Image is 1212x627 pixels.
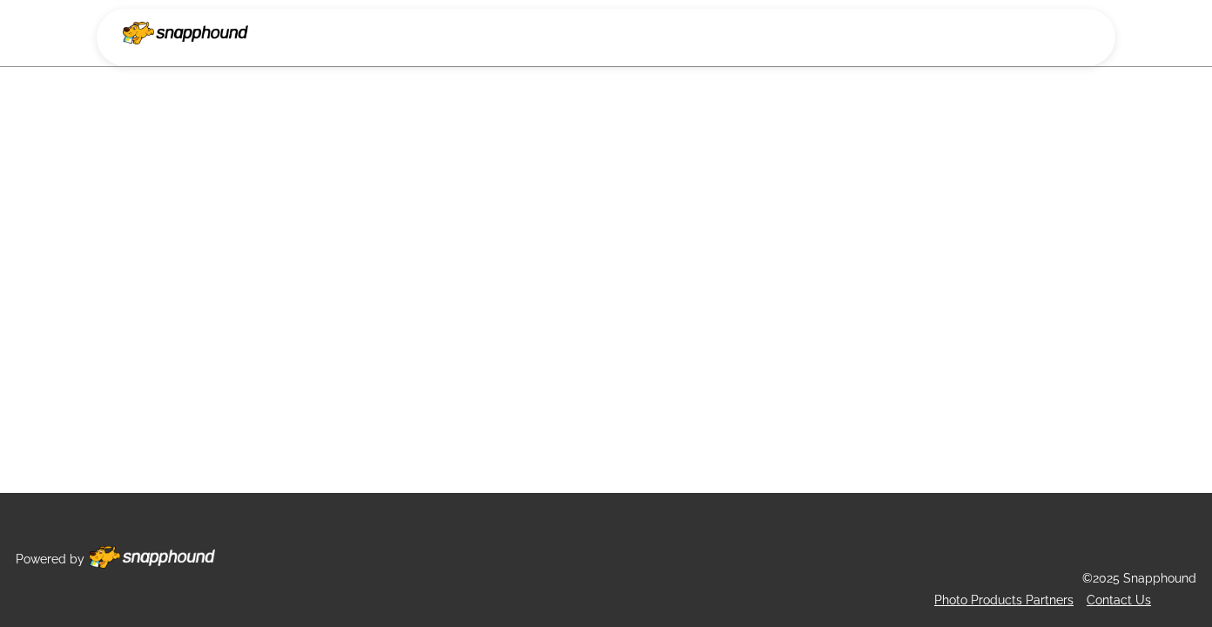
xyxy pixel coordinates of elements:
a: Contact Us [1087,593,1151,607]
p: ©2025 Snapphound [1082,568,1196,590]
img: Snapphound Logo [123,22,248,44]
p: Powered by [16,549,84,570]
img: Footer [89,546,215,569]
a: Photo Products Partners [934,593,1074,607]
